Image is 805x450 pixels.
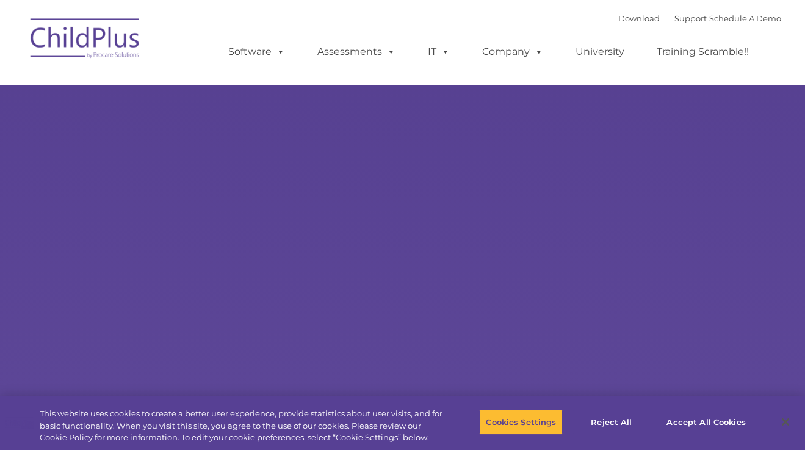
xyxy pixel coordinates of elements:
[40,408,442,444] div: This website uses cookies to create a better user experience, provide statistics about user visit...
[479,409,563,435] button: Cookies Settings
[709,13,781,23] a: Schedule A Demo
[618,13,781,23] font: |
[674,13,707,23] a: Support
[470,40,555,64] a: Company
[644,40,761,64] a: Training Scramble!!
[618,13,660,23] a: Download
[772,409,799,435] button: Close
[573,409,649,435] button: Reject All
[416,40,462,64] a: IT
[660,409,752,435] button: Accept All Cookies
[563,40,637,64] a: University
[305,40,408,64] a: Assessments
[216,40,297,64] a: Software
[24,10,146,71] img: ChildPlus by Procare Solutions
